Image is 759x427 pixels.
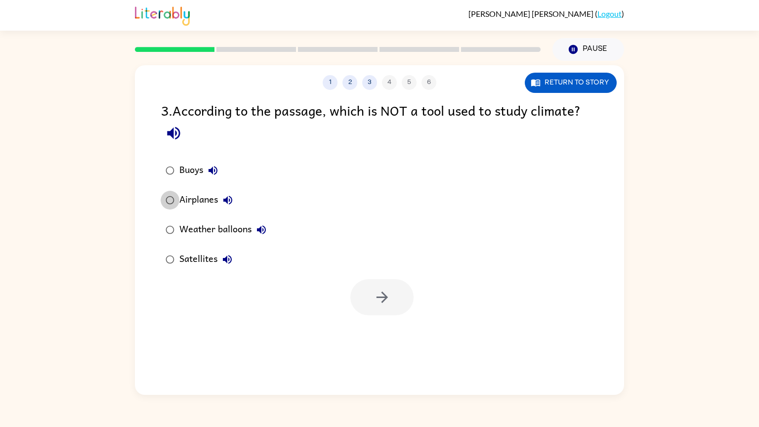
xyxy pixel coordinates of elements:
[179,190,238,210] div: Airplanes
[161,100,598,146] div: 3 . According to the passage, which is NOT a tool used to study climate?
[217,250,237,269] button: Satellites
[552,38,624,61] button: Pause
[179,161,223,180] div: Buoys
[135,4,190,26] img: Literably
[468,9,624,18] div: ( )
[468,9,595,18] span: [PERSON_NAME] [PERSON_NAME]
[179,250,237,269] div: Satellites
[362,75,377,90] button: 3
[597,9,622,18] a: Logout
[203,161,223,180] button: Buoys
[323,75,337,90] button: 1
[179,220,271,240] div: Weather balloons
[252,220,271,240] button: Weather balloons
[218,190,238,210] button: Airplanes
[342,75,357,90] button: 2
[525,73,617,93] button: Return to story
